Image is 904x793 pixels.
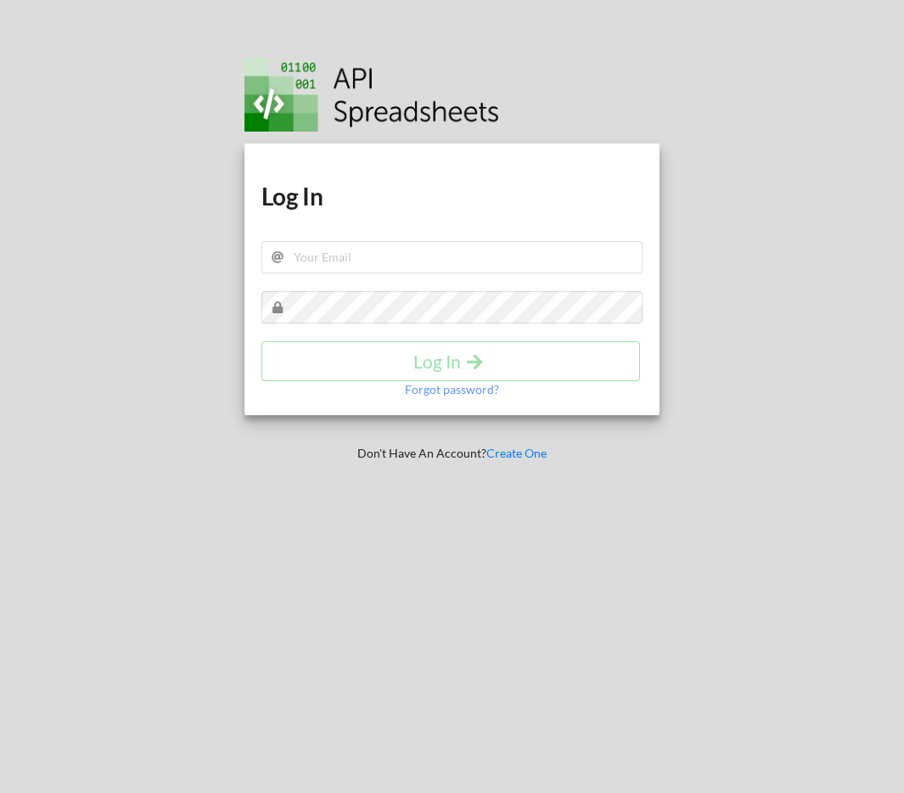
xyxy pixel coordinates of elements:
p: Forgot password? [405,381,499,398]
img: Logo.png [244,58,499,132]
input: Your Email [261,241,643,273]
p: Don't Have An Account? [233,445,672,462]
a: Create One [486,446,547,460]
h1: Log In [261,181,643,211]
